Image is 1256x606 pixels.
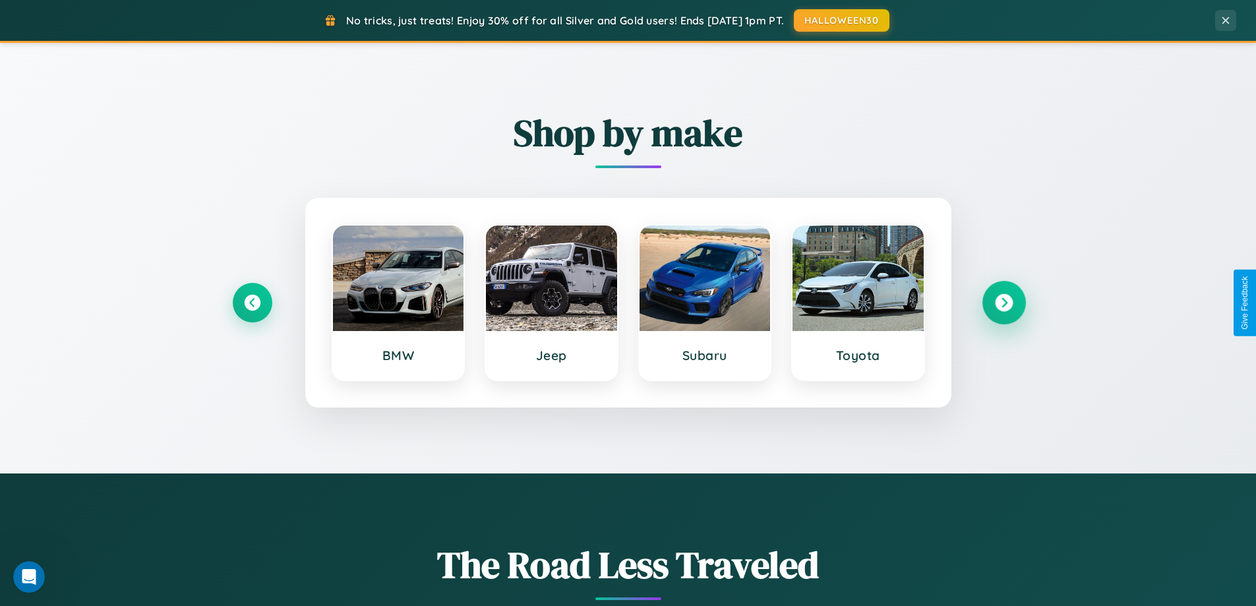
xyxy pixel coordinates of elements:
span: No tricks, just treats! Enjoy 30% off for all Silver and Gold users! Ends [DATE] 1pm PT. [346,14,784,27]
h3: Jeep [499,348,604,363]
h2: Shop by make [233,107,1024,158]
div: Give Feedback [1240,276,1249,330]
button: HALLOWEEN30 [794,9,889,32]
h3: BMW [346,348,451,363]
h3: Subaru [653,348,758,363]
h3: Toyota [806,348,911,363]
iframe: Intercom live chat [13,561,45,593]
h1: The Road Less Traveled [233,539,1024,590]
